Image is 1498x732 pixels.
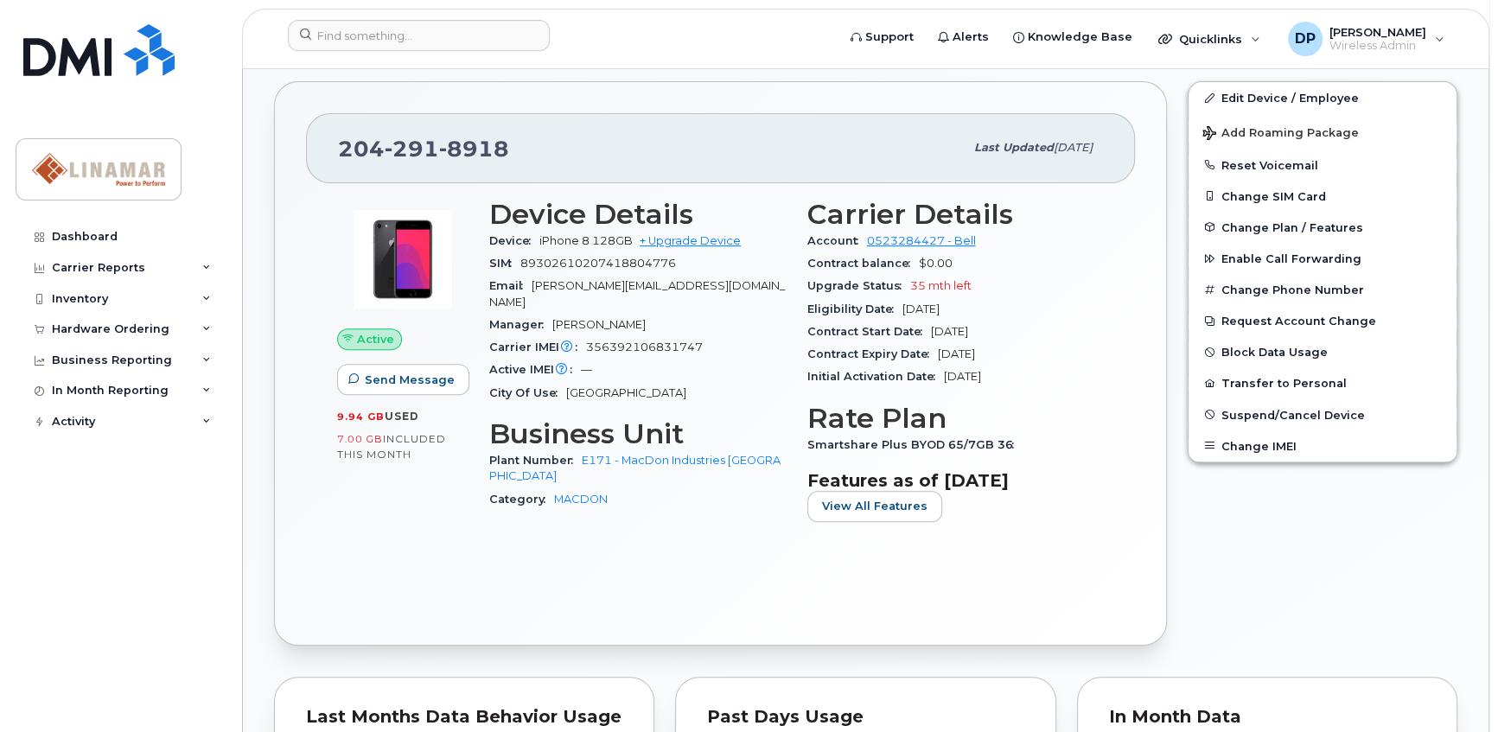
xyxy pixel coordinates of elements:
[489,318,552,331] span: Manager
[489,493,554,506] span: Category
[807,470,1105,491] h3: Features as of [DATE]
[807,325,931,338] span: Contract Start Date
[807,491,942,522] button: View All Features
[807,257,919,270] span: Contract balance
[489,279,785,308] span: [PERSON_NAME][EMAIL_ADDRESS][DOMAIN_NAME]
[1109,709,1425,726] div: In Month Data
[1189,305,1457,336] button: Request Account Change
[931,325,968,338] span: [DATE]
[489,418,787,449] h3: Business Unit
[910,279,972,292] span: 35 mth left
[489,341,586,353] span: Carrier IMEI
[1295,29,1316,49] span: DP
[919,257,953,270] span: $0.00
[489,386,566,399] span: City Of Use
[1028,29,1132,46] span: Knowledge Base
[337,411,385,423] span: 9.94 GB
[489,454,582,467] span: Plant Number
[365,372,455,388] span: Send Message
[337,433,383,445] span: 7.00 GB
[807,403,1105,434] h3: Rate Plan
[944,370,981,383] span: [DATE]
[288,20,550,51] input: Find something...
[1202,126,1359,143] span: Add Roaming Package
[1221,252,1361,265] span: Enable Call Forwarding
[822,498,927,514] span: View All Features
[902,302,940,315] span: [DATE]
[1189,114,1457,150] button: Add Roaming Package
[807,302,902,315] span: Eligibility Date
[1189,181,1457,212] button: Change SIM Card
[337,364,469,395] button: Send Message
[838,20,926,54] a: Support
[1329,25,1426,39] span: [PERSON_NAME]
[1189,243,1457,274] button: Enable Call Forwarding
[385,410,419,423] span: used
[566,386,686,399] span: [GEOGRAPHIC_DATA]
[807,370,944,383] span: Initial Activation Date
[581,363,592,376] span: —
[1054,141,1093,154] span: [DATE]
[865,29,914,46] span: Support
[554,493,608,506] a: MACDON
[1221,220,1363,233] span: Change Plan / Features
[489,454,781,482] a: E171 - MacDon Industries [GEOGRAPHIC_DATA]
[1276,22,1457,56] div: Darcy Postlethwaite
[1221,408,1365,421] span: Suspend/Cancel Device
[1189,150,1457,181] button: Reset Voicemail
[539,234,633,247] span: iPhone 8 128GB
[357,331,394,347] span: Active
[867,234,976,247] a: 0523284427 - Bell
[1001,20,1144,54] a: Knowledge Base
[439,136,509,162] span: 8918
[807,234,867,247] span: Account
[974,141,1054,154] span: Last updated
[1189,82,1457,113] a: Edit Device / Employee
[1146,22,1272,56] div: Quicklinks
[1189,399,1457,430] button: Suspend/Cancel Device
[707,709,1023,726] div: Past Days Usage
[1189,430,1457,461] button: Change IMEI
[1189,336,1457,367] button: Block Data Usage
[489,257,520,270] span: SIM
[520,257,676,270] span: 89302610207418804776
[586,341,703,353] span: 356392106831747
[1189,212,1457,243] button: Change Plan / Features
[1329,39,1426,53] span: Wireless Admin
[807,438,1023,451] span: Smartshare Plus BYOD 65/7GB 36
[807,279,910,292] span: Upgrade Status
[1179,32,1242,46] span: Quicklinks
[1189,367,1457,398] button: Transfer to Personal
[489,279,532,292] span: Email
[552,318,646,331] span: [PERSON_NAME]
[640,234,741,247] a: + Upgrade Device
[1189,274,1457,305] button: Change Phone Number
[807,347,938,360] span: Contract Expiry Date
[338,136,509,162] span: 204
[385,136,439,162] span: 291
[938,347,975,360] span: [DATE]
[489,199,787,230] h3: Device Details
[306,709,622,726] div: Last Months Data Behavior Usage
[489,234,539,247] span: Device
[489,363,581,376] span: Active IMEI
[953,29,989,46] span: Alerts
[337,432,446,461] span: included this month
[926,20,1001,54] a: Alerts
[351,207,455,311] img: image20231002-3703462-bzhi73.jpeg
[807,199,1105,230] h3: Carrier Details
